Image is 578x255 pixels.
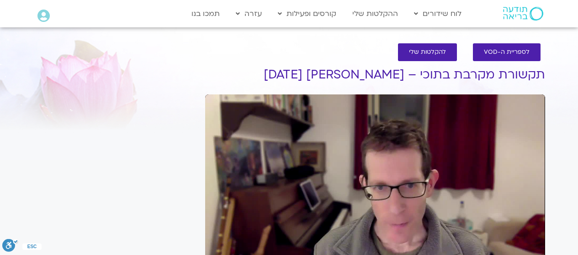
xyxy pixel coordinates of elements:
[503,7,543,21] img: תודעה בריאה
[484,49,530,56] span: לספריית ה-VOD
[187,5,224,22] a: תמכו בנו
[398,43,457,61] a: להקלטות שלי
[273,5,341,22] a: קורסים ופעילות
[205,68,545,82] h1: תקשורת מקרבת בתוכי – [PERSON_NAME] [DATE]
[348,5,403,22] a: ההקלטות שלי
[409,5,466,22] a: לוח שידורים
[409,49,446,56] span: להקלטות שלי
[473,43,541,61] a: לספריית ה-VOD
[231,5,266,22] a: עזרה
